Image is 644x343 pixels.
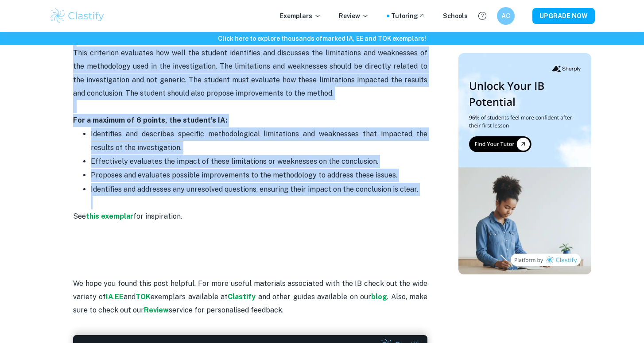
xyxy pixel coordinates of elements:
[73,212,86,220] span: See
[371,293,387,301] a: blog
[2,34,642,43] h6: Click here to explore thousands of marked IA, EE and TOK exemplars !
[91,127,427,154] p: Identifies and describes specific methodological limitations and weaknesses that impacted the res...
[91,155,427,168] p: Effectively evaluates the impact of these limitations or weaknesses on the conclusion.
[339,11,369,21] p: Review
[133,212,182,220] span: for inspiration.
[443,11,468,21] a: Schools
[49,7,105,25] img: Clastify logo
[228,293,256,301] strong: Clastify
[280,11,321,21] p: Exemplars
[144,306,169,314] a: Review
[136,293,151,301] a: TOK
[115,293,124,301] a: EE
[91,183,427,210] p: Identifies and addresses any unresolved questions, ensuring their impact on the conclusion is clear.
[73,250,427,317] p: We hope you found this post helpful. For more useful materials associated with the IB check out t...
[497,7,515,25] button: AC
[73,116,227,124] strong: For a maximum of 6 points, the student’s IA:
[532,8,595,24] button: UPGRADE NOW
[86,212,133,220] a: this exemplar
[501,11,511,21] h6: AC
[73,46,427,100] p: This criterion evaluates how well the student identifies and discusses the limitations and weakne...
[391,11,425,21] a: Tutoring
[458,53,591,274] img: Thumbnail
[91,169,427,182] p: Proposes and evaluates possible improvements to the methodology to address these issues.
[475,8,490,23] button: Help and Feedback
[228,293,258,301] a: Clastify
[106,293,113,301] a: IA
